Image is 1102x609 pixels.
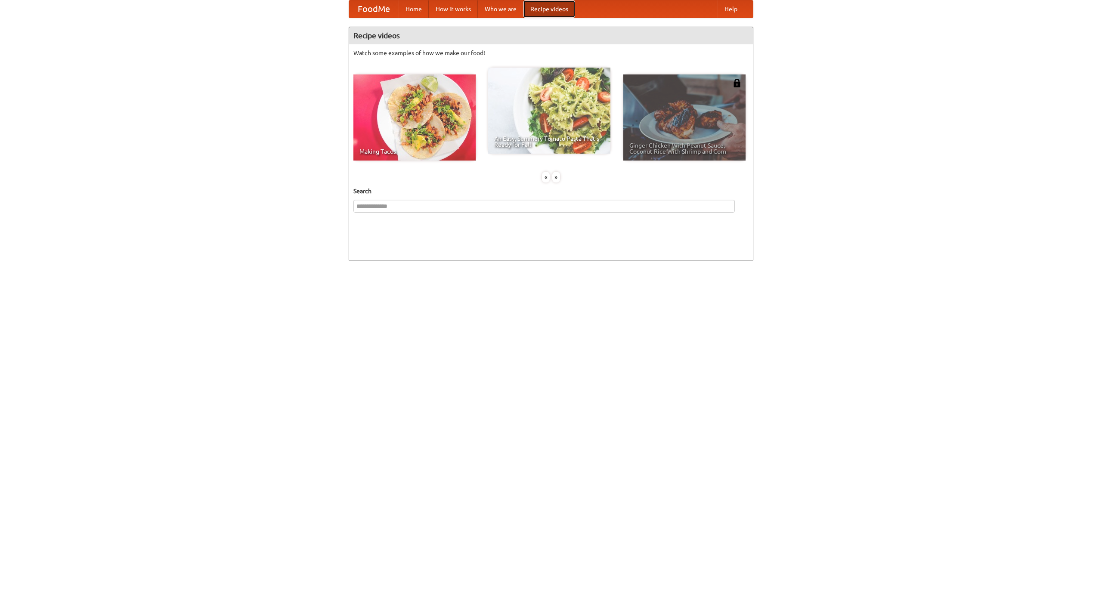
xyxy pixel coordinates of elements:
p: Watch some examples of how we make our food! [353,49,749,57]
a: How it works [429,0,478,18]
a: Recipe videos [523,0,575,18]
a: Help [718,0,744,18]
span: Making Tacos [359,148,470,155]
h4: Recipe videos [349,27,753,44]
a: Who we are [478,0,523,18]
h5: Search [353,187,749,195]
span: An Easy, Summery Tomato Pasta That's Ready for Fall [494,136,604,148]
div: » [552,172,560,182]
a: FoodMe [349,0,399,18]
img: 483408.png [733,79,741,87]
a: Making Tacos [353,74,476,161]
a: An Easy, Summery Tomato Pasta That's Ready for Fall [488,68,610,154]
a: Home [399,0,429,18]
div: « [542,172,550,182]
